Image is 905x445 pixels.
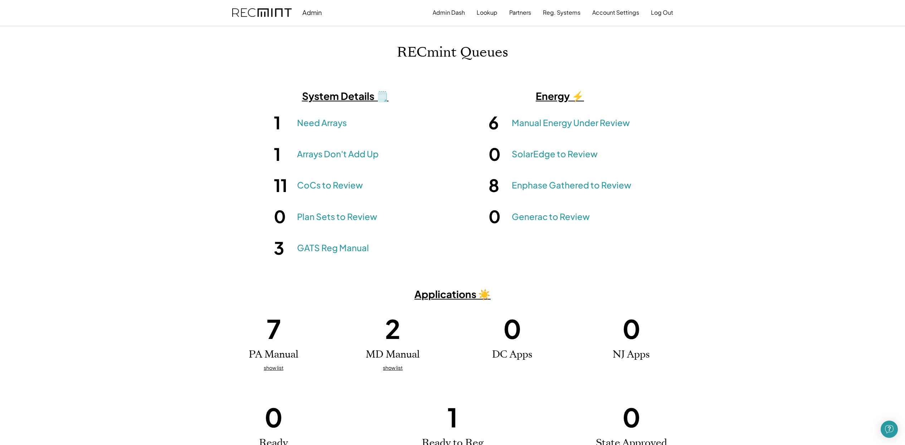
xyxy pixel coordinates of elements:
h1: 2 [385,312,400,345]
a: Arrays Don't Add Up [297,148,379,160]
h1: 1 [274,143,293,165]
h1: 3 [274,237,293,259]
u: show list [383,364,403,371]
h1: 0 [488,205,508,228]
div: Admin [302,8,322,16]
div: Open Intercom Messenger [881,421,898,438]
h1: 0 [264,400,283,434]
u: show list [264,364,283,371]
h1: RECmint Queues [397,44,508,61]
a: Enphase Gathered to Review [512,179,631,191]
a: Generac to Review [512,211,590,223]
h2: MD Manual [366,349,420,361]
a: SolarEdge to Review [512,148,598,160]
button: Partners [509,5,531,20]
h1: 7 [267,312,281,345]
h2: DC Apps [492,349,532,361]
h1: 1 [274,111,293,134]
button: Lookup [477,5,497,20]
h1: 0 [622,400,641,434]
button: Log Out [651,5,673,20]
a: Manual Energy Under Review [512,117,630,129]
a: Need Arrays [297,117,347,129]
h1: 6 [488,111,508,134]
h1: 1 [447,400,458,434]
h1: 0 [622,312,641,345]
img: recmint-logotype%403x.png [232,8,292,17]
button: Reg. Systems [543,5,580,20]
h2: NJ Apps [613,349,650,361]
a: CoCs to Review [297,179,363,191]
h3: System Details 🗒️ [256,90,435,102]
h1: 0 [503,312,521,345]
h3: Energy ⚡ [471,90,649,102]
h1: 0 [488,143,508,165]
button: Admin Dash [433,5,465,20]
button: Account Settings [592,5,639,20]
h1: 11 [274,174,293,196]
h1: 8 [488,174,508,196]
a: GATS Reg Manual [297,242,369,254]
a: Plan Sets to Review [297,211,377,223]
h1: 0 [274,205,293,228]
h2: PA Manual [249,349,298,361]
